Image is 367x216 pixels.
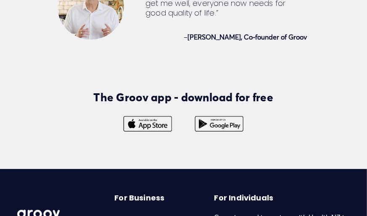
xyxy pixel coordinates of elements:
[94,90,274,104] strong: The Groov app - download for free
[214,192,274,203] strong: For Individuals
[114,192,164,203] strong: For Business
[187,33,307,41] strong: [PERSON_NAME], Co-founder of Groov
[145,31,307,43] p: –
